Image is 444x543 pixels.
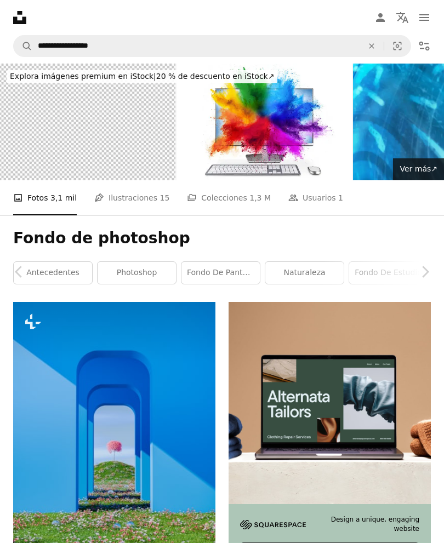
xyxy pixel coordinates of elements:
span: Explora imágenes premium en iStock | [10,72,156,81]
a: Iniciar sesión / Registrarse [369,7,391,28]
a: Usuarios 1 [288,180,343,215]
button: Menú [413,7,435,28]
button: Filtros [413,35,435,57]
a: antecedentes [14,262,92,284]
span: Design a unique, engaging website [319,515,419,534]
div: 20 % de descuento en iStock ↗ [7,70,277,83]
h1: Fondo de photoshop [13,228,431,248]
span: 15 [160,192,169,204]
a: Colecciones 1,3 M [187,180,271,215]
a: fondo de pantalla [181,262,260,284]
span: Ver más ↗ [400,164,437,173]
span: 1,3 M [249,192,271,204]
button: Idioma [391,7,413,28]
a: un árbol rosado en medio de un campo de flores [13,449,215,459]
form: Encuentra imágenes en todo el sitio [13,35,411,57]
img: moderno monitor de PC plateado negro con mouse y teclado colorido arco iris holi polvo explosión ... [177,64,352,180]
button: Borrar [360,36,384,56]
a: Siguiente [406,219,444,324]
button: Buscar en Unsplash [14,36,32,56]
span: 1 [338,192,343,204]
a: Ver más↗ [393,158,444,180]
img: file-1705255347840-230a6ab5bca9image [240,520,306,529]
a: Inicio — Unsplash [13,11,26,24]
a: naturaleza [265,262,344,284]
a: fondo de estudio [349,262,428,284]
button: Búsqueda visual [384,36,411,56]
img: file-1707885205802-88dd96a21c72image [229,302,431,504]
a: Ilustraciones 15 [94,180,169,215]
a: Photoshop [98,262,176,284]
